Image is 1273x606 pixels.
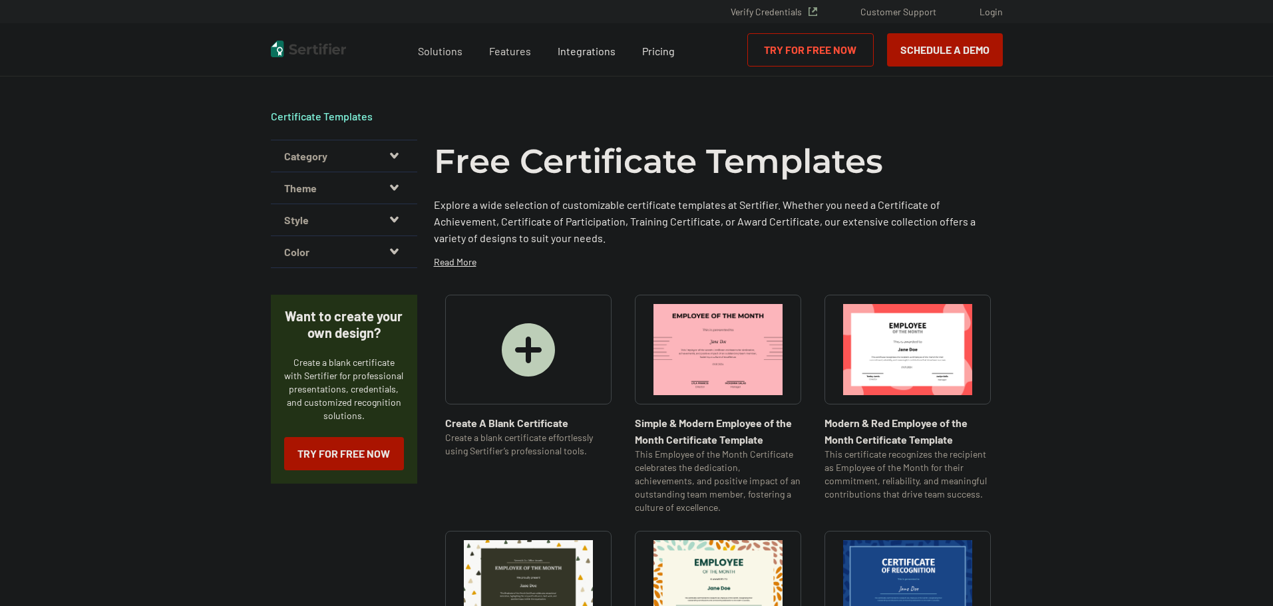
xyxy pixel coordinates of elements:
p: Explore a wide selection of customizable certificate templates at Sertifier. Whether you need a C... [434,196,1003,246]
a: Simple & Modern Employee of the Month Certificate TemplateSimple & Modern Employee of the Month C... [635,295,801,514]
span: Simple & Modern Employee of the Month Certificate Template [635,414,801,448]
img: Modern & Red Employee of the Month Certificate Template [843,304,972,395]
span: Integrations [558,45,616,57]
button: Theme [271,172,417,204]
a: Verify Credentials [731,6,817,17]
p: Want to create your own design? [284,308,404,341]
span: Create A Blank Certificate [445,414,612,431]
img: Create A Blank Certificate [502,323,555,377]
span: This Employee of the Month Certificate celebrates the dedication, achievements, and positive impa... [635,448,801,514]
button: Style [271,204,417,236]
span: Create a blank certificate effortlessly using Sertifier’s professional tools. [445,431,612,458]
p: Read More [434,255,476,269]
img: Verified [809,7,817,16]
img: Simple & Modern Employee of the Month Certificate Template [653,304,783,395]
a: Login [980,6,1003,17]
a: Customer Support [860,6,936,17]
a: Try for Free Now [284,437,404,470]
span: Certificate Templates [271,110,373,123]
span: Solutions [418,41,462,58]
a: Try for Free Now [747,33,874,67]
img: Sertifier | Digital Credentialing Platform [271,41,346,57]
h1: Free Certificate Templates [434,140,883,183]
p: Create a blank certificate with Sertifier for professional presentations, credentials, and custom... [284,356,404,422]
a: Integrations [558,41,616,58]
a: Certificate Templates [271,110,373,122]
span: Modern & Red Employee of the Month Certificate Template [824,414,991,448]
a: Pricing [642,41,675,58]
button: Color [271,236,417,268]
div: Breadcrumb [271,110,373,123]
a: Modern & Red Employee of the Month Certificate TemplateModern & Red Employee of the Month Certifi... [824,295,991,514]
span: Features [489,41,531,58]
span: Pricing [642,45,675,57]
button: Category [271,140,417,172]
span: This certificate recognizes the recipient as Employee of the Month for their commitment, reliabil... [824,448,991,501]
